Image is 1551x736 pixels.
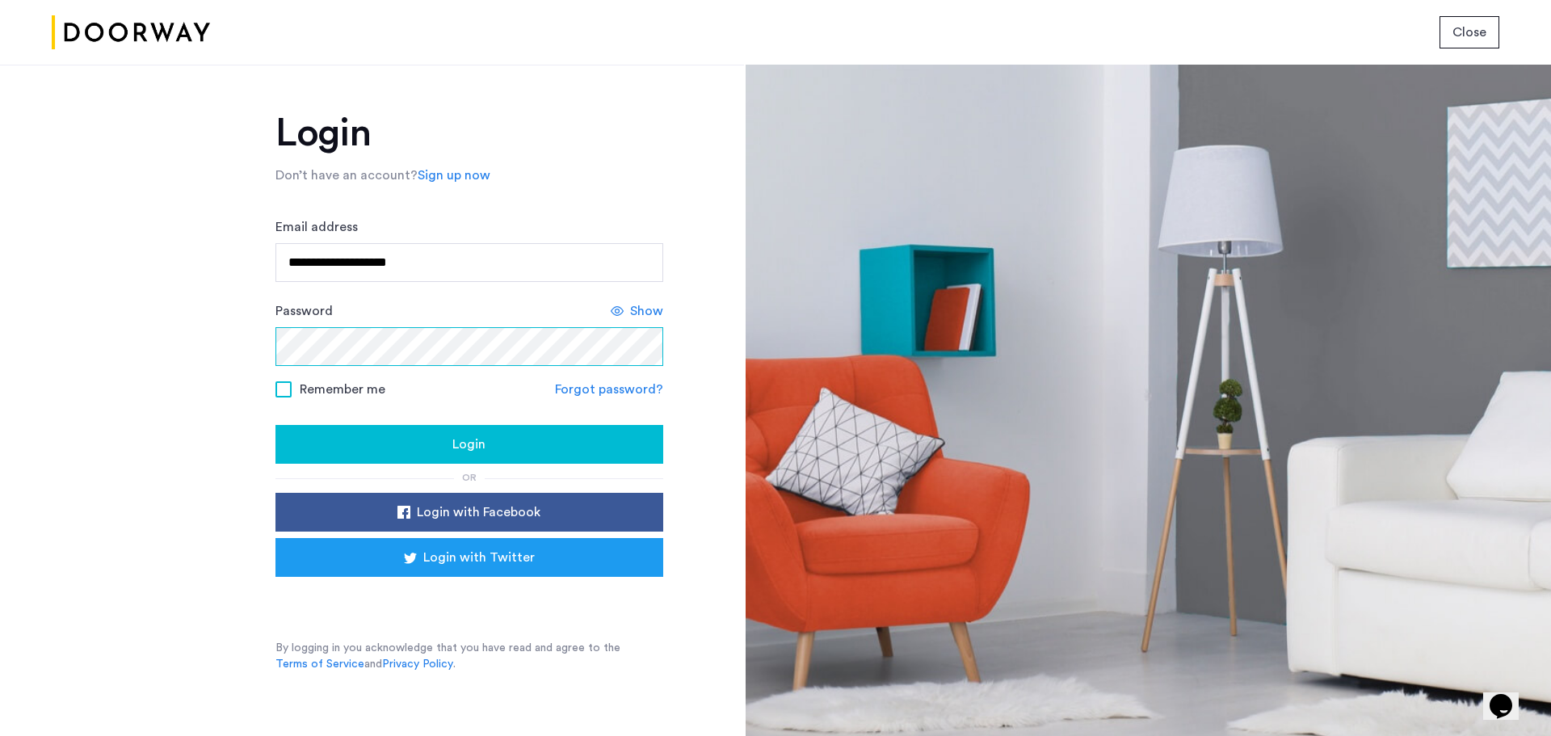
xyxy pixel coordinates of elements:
a: Forgot password? [555,380,663,399]
span: Don’t have an account? [275,169,418,182]
a: Privacy Policy [382,656,453,672]
span: Login with Twitter [423,548,535,567]
a: Terms of Service [275,656,364,672]
span: Login [452,435,485,454]
p: By logging in you acknowledge that you have read and agree to the and . [275,640,663,672]
label: Password [275,301,333,321]
button: button [275,538,663,577]
iframe: Sign in with Google Button [300,582,639,617]
label: Email address [275,217,358,237]
span: Remember me [300,380,385,399]
button: button [275,425,663,464]
span: Login with Facebook [417,503,540,522]
button: button [275,493,663,532]
h1: Login [275,114,663,153]
button: button [1440,16,1499,48]
img: logo [52,2,210,63]
iframe: chat widget [1483,671,1535,720]
span: or [462,473,477,482]
span: Show [630,301,663,321]
a: Sign up now [418,166,490,185]
span: Close [1452,23,1486,42]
